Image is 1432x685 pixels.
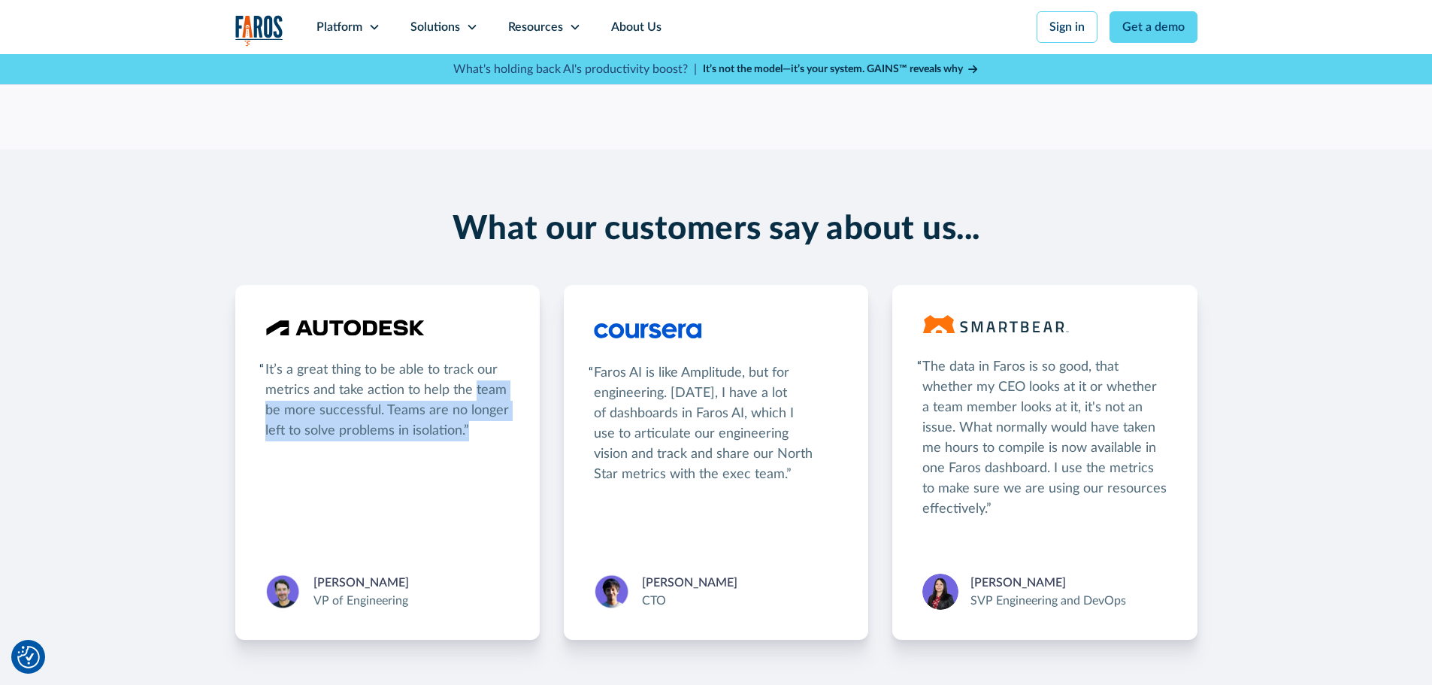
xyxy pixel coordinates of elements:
[235,15,283,46] img: Logo of the analytics and reporting company Faros.
[356,210,1077,250] h2: What our customers say about us...
[594,315,702,339] img: Logo of the online learning platform Coursera.
[642,592,737,610] div: CTO
[703,64,963,74] strong: It’s not the model—it’s your system. GAINS™ reveals why
[453,60,697,78] p: What's holding back AI's productivity boost? |
[265,574,301,610] img: Portrait image of a team member.
[316,18,362,36] div: Platform
[642,574,737,592] div: [PERSON_NAME]
[1110,11,1197,43] a: Get a demo
[594,574,630,610] img: Portrait image of a team member.
[589,363,593,381] div: “
[970,574,1126,592] div: [PERSON_NAME]
[508,18,563,36] div: Resources
[313,574,409,592] div: [PERSON_NAME]
[235,15,283,46] a: home
[259,360,264,378] div: “
[922,357,1167,520] div: The data in Faros is so good, that whether my CEO looks at it or whether a team member looks at i...
[313,592,409,610] div: VP of Engineering
[265,360,510,441] div: It’s a great thing to be able to track our metrics and take action to help the team be more succe...
[17,646,40,668] button: Cookie Settings
[17,646,40,668] img: Revisit consent button
[265,315,425,336] img: Logo of the design software company Autodesk.
[703,62,979,77] a: It’s not the model—it’s your system. GAINS™ reveals why
[594,363,838,485] div: Faros AI is like Amplitude, but for engineering. [DATE], I have a lot of dashboards in Faros AI, ...
[970,592,1126,610] div: SVP Engineering and DevOps
[922,315,1069,333] img: Logo of the software testing platform SmartBear.
[917,357,922,375] div: “
[410,18,460,36] div: Solutions
[1037,11,1097,43] a: Sign in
